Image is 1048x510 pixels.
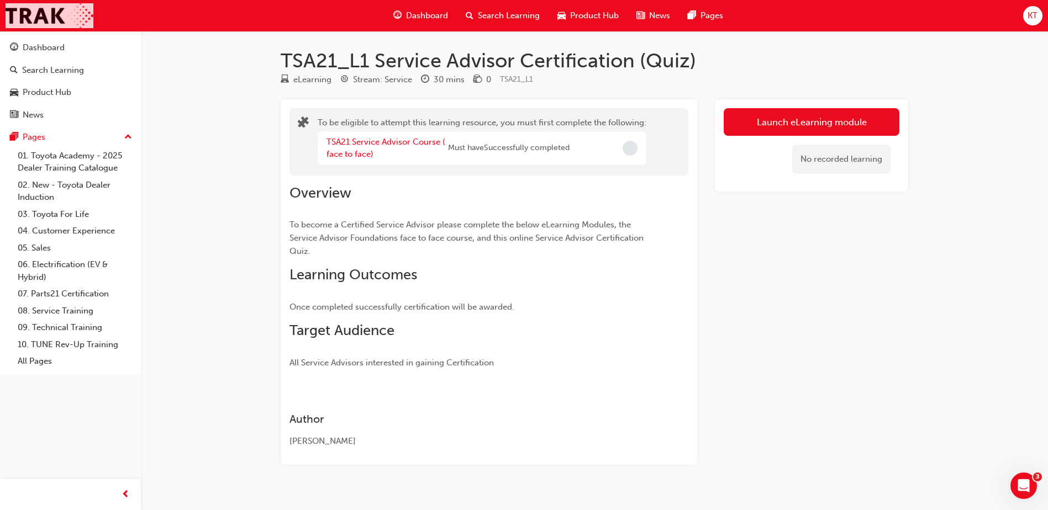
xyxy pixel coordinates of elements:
span: pages-icon [688,9,696,23]
span: Dashboard [406,9,448,22]
div: 30 mins [434,73,465,86]
span: car-icon [10,88,18,98]
div: Product Hub [23,86,71,99]
h3: Author [289,413,649,426]
div: No recorded learning [792,145,891,174]
span: 3 [1033,472,1042,481]
img: Trak [6,3,93,28]
iframe: Intercom live chat [1010,472,1037,499]
a: 05. Sales [13,240,136,257]
a: news-iconNews [628,4,679,27]
span: Learning resource code [500,75,533,84]
div: Pages [23,131,45,144]
span: News [649,9,670,22]
span: Pages [701,9,723,22]
a: TSA21 Service Advisor Course ( face to face) [326,137,445,160]
div: Stream [340,73,412,87]
span: KT [1028,9,1038,22]
a: 06. Electrification (EV & Hybrid) [13,256,136,285]
div: eLearning [293,73,331,86]
span: puzzle-icon [298,118,309,130]
a: 07. Parts21 Certification [13,285,136,302]
a: 04. Customer Experience [13,222,136,240]
a: 09. Technical Training [13,319,136,336]
span: guage-icon [10,43,18,53]
div: Type [281,73,331,87]
span: Search Learning [478,9,540,22]
div: News [23,109,44,121]
a: car-iconProduct Hub [549,4,628,27]
button: DashboardSearch LearningProduct HubNews [4,35,136,127]
a: 08. Service Training [13,302,136,320]
span: learningResourceType_ELEARNING-icon [281,75,289,85]
span: To become a Certified Service Advisor please complete the below eLearning Modules, the Service Ad... [289,220,646,256]
div: Price [473,73,491,87]
span: Overview [289,184,351,201]
span: target-icon [340,75,349,85]
span: Learning Outcomes [289,266,417,283]
span: Target Audience [289,322,394,339]
div: 0 [486,73,491,86]
a: 02. New - Toyota Dealer Induction [13,177,136,206]
span: news-icon [636,9,645,23]
a: Dashboard [4,38,136,58]
span: car-icon [557,9,566,23]
div: Dashboard [23,41,65,54]
button: Pages [4,127,136,147]
h1: TSA21_L1 Service Advisor Certification (Quiz) [281,49,908,73]
span: search-icon [10,66,18,76]
a: 10. TUNE Rev-Up Training [13,336,136,353]
a: Product Hub [4,82,136,103]
a: News [4,105,136,125]
div: Duration [421,73,465,87]
a: guage-iconDashboard [385,4,457,27]
div: [PERSON_NAME] [289,435,649,448]
a: pages-iconPages [679,4,732,27]
div: Search Learning [22,64,84,77]
span: money-icon [473,75,482,85]
a: 01. Toyota Academy - 2025 Dealer Training Catalogue [13,147,136,177]
span: up-icon [124,130,132,145]
span: news-icon [10,110,18,120]
a: 03. Toyota For Life [13,206,136,223]
a: Search Learning [4,60,136,81]
a: All Pages [13,353,136,370]
span: guage-icon [393,9,402,23]
div: To be eligible to attempt this learning resource, you must first complete the following: [318,116,646,167]
span: Must have Successfully completed [448,142,570,155]
span: pages-icon [10,132,18,142]
div: Stream: Service [353,73,412,86]
button: KT [1023,6,1042,25]
span: Once completed successfully certification will be awarded. [289,302,514,312]
span: Incomplete [623,141,638,156]
span: Product Hub [570,9,619,22]
span: prev-icon [122,488,130,502]
span: search-icon [466,9,473,23]
span: clock-icon [421,75,429,85]
span: All Service Advisors interested in gaining Certification [289,358,494,368]
a: search-iconSearch Learning [457,4,549,27]
button: Launch eLearning module [724,108,899,136]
